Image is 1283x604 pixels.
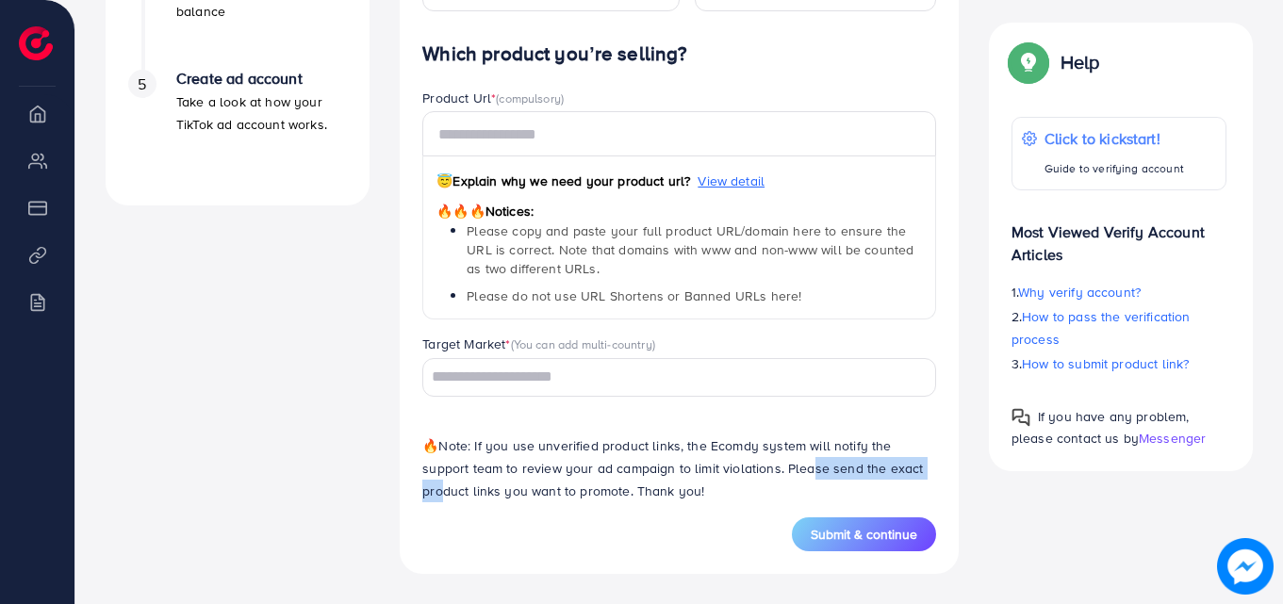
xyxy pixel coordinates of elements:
[436,202,485,220] span: 🔥🔥🔥
[138,73,146,95] span: 5
[1012,281,1226,303] p: 1.
[425,363,912,392] input: Search for option
[467,221,913,279] span: Please copy and paste your full product URL/domain here to ensure the URL is correct. Note that d...
[467,286,801,305] span: Please do not use URL Shortens or Banned URLs here!
[1012,205,1226,266] p: Most Viewed Verify Account Articles
[422,434,936,502] p: Note: If you use unverified product links, the Ecomdy system will notify the support team to revi...
[422,42,936,66] h4: Which product you’re selling?
[1012,307,1191,349] span: How to pass the verification process
[1022,354,1189,373] span: How to submit product link?
[511,335,655,352] span: (You can add multi-country)
[422,89,564,107] label: Product Url
[1012,407,1190,448] span: If you have any problem, please contact us by
[436,202,534,220] span: Notices:
[1012,305,1226,351] p: 2.
[106,70,370,183] li: Create ad account
[1061,51,1100,73] p: Help
[1012,45,1045,79] img: Popup guide
[19,26,53,60] img: logo
[422,358,936,397] div: Search for option
[698,171,765,190] span: View detail
[811,525,917,544] span: Submit & continue
[1012,408,1030,427] img: Popup guide
[1012,352,1226,375] p: 3.
[176,70,347,88] h4: Create ad account
[1018,283,1141,302] span: Why verify account?
[422,335,655,353] label: Target Market
[1139,429,1206,448] span: Messenger
[1217,538,1274,595] img: image
[436,171,452,190] span: 😇
[792,517,936,551] button: Submit & continue
[422,436,438,455] span: 🔥
[1044,127,1184,150] p: Click to kickstart!
[176,90,347,136] p: Take a look at how your TikTok ad account works.
[496,90,564,106] span: (compulsory)
[1044,157,1184,180] p: Guide to verifying account
[436,171,690,190] span: Explain why we need your product url?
